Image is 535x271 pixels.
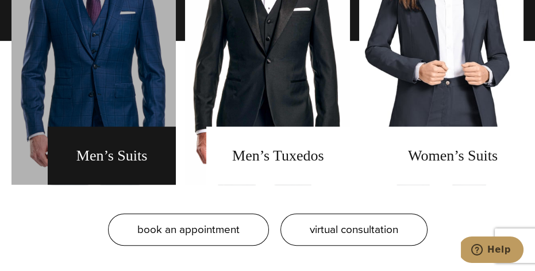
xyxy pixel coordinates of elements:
span: virtual consultation [310,221,398,238]
span: book an appointment [137,221,240,238]
a: book an appointment [108,213,269,246]
iframe: Opens a widget where you can chat to one of our agents [461,236,524,265]
a: virtual consultation [280,213,428,246]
